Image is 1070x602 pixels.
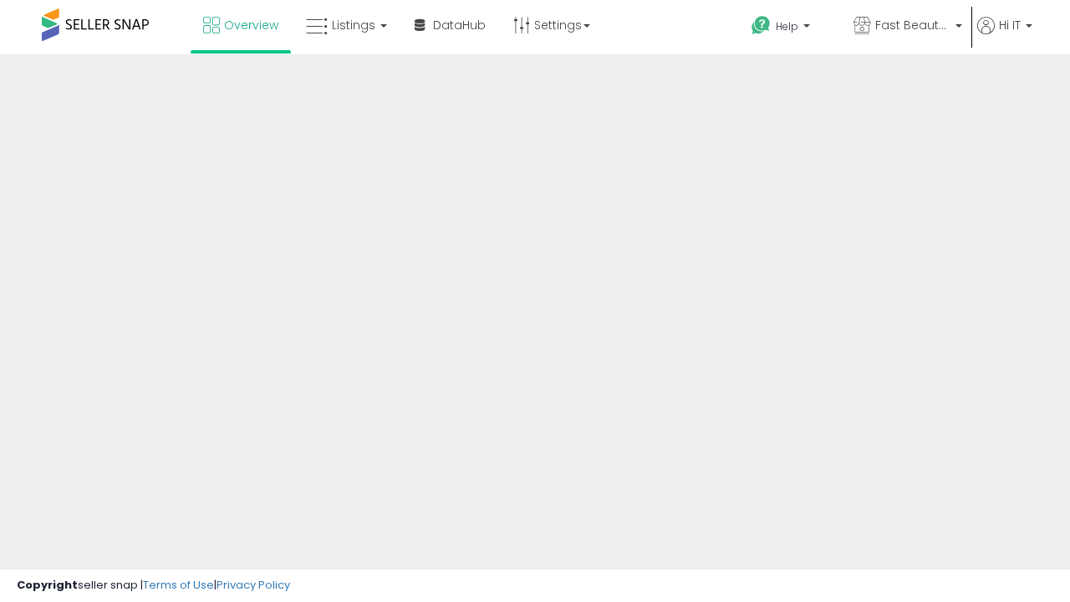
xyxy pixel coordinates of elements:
[776,19,798,33] span: Help
[143,577,214,593] a: Terms of Use
[875,17,950,33] span: Fast Beauty ([GEOGRAPHIC_DATA])
[977,17,1032,54] a: Hi IT
[217,577,290,593] a: Privacy Policy
[17,577,78,593] strong: Copyright
[17,578,290,594] div: seller snap | |
[332,17,375,33] span: Listings
[224,17,278,33] span: Overview
[738,3,838,54] a: Help
[751,15,772,36] i: Get Help
[999,17,1021,33] span: Hi IT
[433,17,486,33] span: DataHub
